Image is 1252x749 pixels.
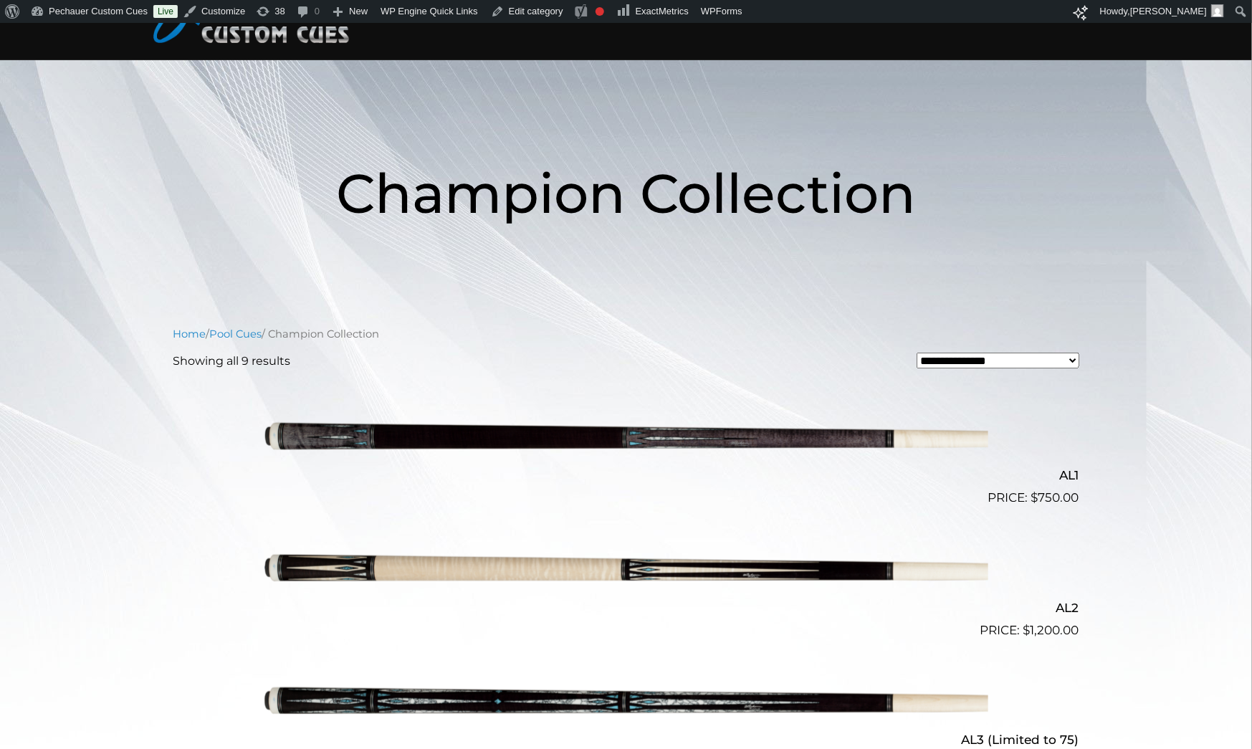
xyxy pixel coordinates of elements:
[1031,490,1079,505] bdi: 750.00
[917,353,1079,369] select: Shop order
[1023,623,1031,637] span: $
[636,6,689,16] span: ExactMetrics
[173,462,1079,489] h2: AL1
[210,328,262,340] a: Pool Cues
[1023,623,1079,637] bdi: 1,200.00
[264,381,988,502] img: AL1
[1031,490,1038,505] span: $
[596,7,604,16] div: Focus keyphrase not set
[173,353,291,370] p: Showing all 9 results
[153,5,178,18] a: Live
[173,594,1079,621] h2: AL2
[173,326,1079,342] nav: Breadcrumb
[264,513,988,634] img: AL2
[173,381,1079,507] a: AL1 $750.00
[173,328,206,340] a: Home
[336,160,916,226] span: Champion Collection
[1130,6,1207,16] span: [PERSON_NAME]
[173,513,1079,639] a: AL2 $1,200.00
